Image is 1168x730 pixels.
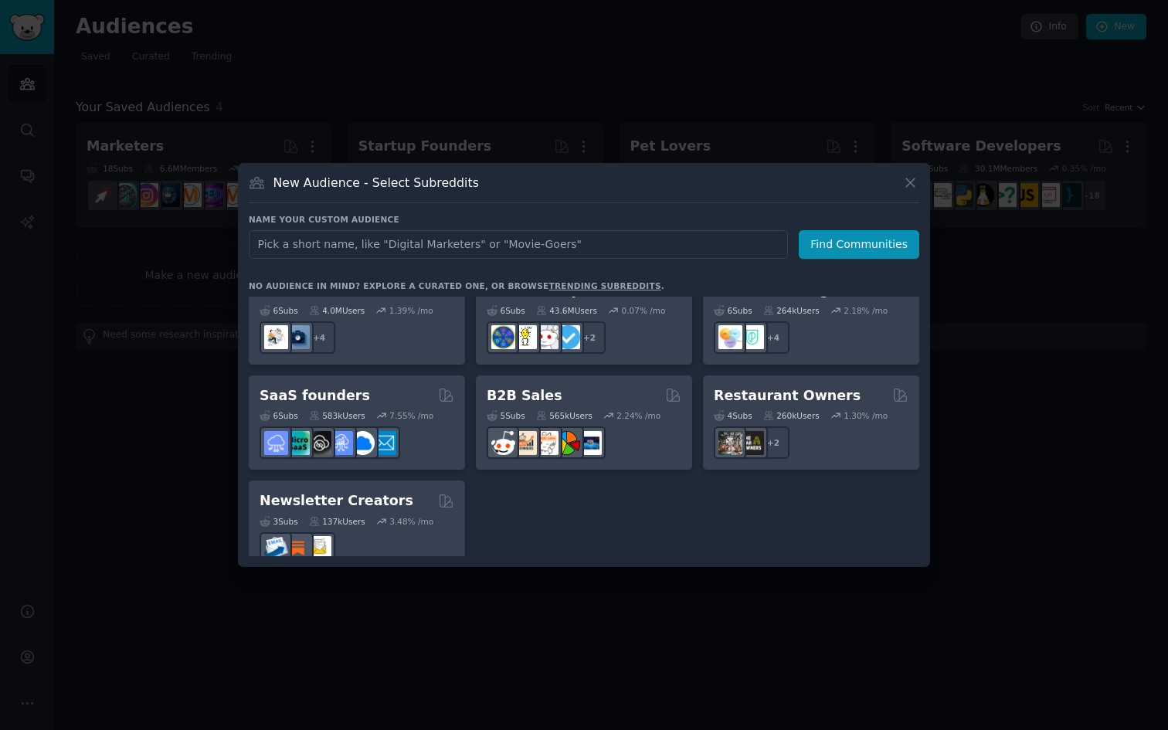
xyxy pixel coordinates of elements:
[757,426,789,459] div: + 2
[249,214,919,225] h3: Name your custom audience
[487,386,562,406] h2: B2B Sales
[372,431,396,455] img: SaaS_Email_Marketing
[309,410,365,421] div: 583k Users
[548,281,660,290] a: trending subreddits
[714,305,752,316] div: 6 Sub s
[309,305,365,316] div: 4.0M Users
[556,431,580,455] img: B2BSales
[307,536,331,560] img: Newsletters
[303,321,335,354] div: + 4
[249,230,788,259] input: Pick a short name, like "Digital Marketers" or "Movie-Goers"
[714,410,752,421] div: 4 Sub s
[264,431,288,455] img: SaaS
[260,516,298,527] div: 3 Sub s
[718,431,742,455] img: restaurantowners
[264,536,288,560] img: Emailmarketing
[249,280,664,291] div: No audience in mind? Explore a curated one, or browse .
[260,410,298,421] div: 6 Sub s
[273,175,479,191] h3: New Audience - Select Subreddits
[536,305,597,316] div: 43.6M Users
[799,230,919,259] button: Find Communities
[264,325,288,349] img: RemoteJobs
[622,305,666,316] div: 0.07 % /mo
[260,386,370,406] h2: SaaS founders
[309,516,365,527] div: 137k Users
[573,321,606,354] div: + 2
[286,325,310,349] img: work
[844,410,888,421] div: 1.30 % /mo
[487,410,525,421] div: 5 Sub s
[491,325,515,349] img: LifeProTips
[491,431,515,455] img: sales
[556,325,580,349] img: getdisciplined
[578,431,602,455] img: B_2_B_Selling_Tips
[718,325,742,349] img: ProductManagement
[260,305,298,316] div: 6 Sub s
[616,410,660,421] div: 2.24 % /mo
[351,431,375,455] img: B2BSaaS
[260,491,413,511] h2: Newsletter Creators
[389,410,433,421] div: 7.55 % /mo
[535,431,559,455] img: b2b_sales
[286,431,310,455] img: microsaas
[329,431,353,455] img: SaaSSales
[714,386,861,406] h2: Restaurant Owners
[844,305,888,316] div: 2.18 % /mo
[757,321,789,354] div: + 4
[487,305,525,316] div: 6 Sub s
[535,325,559,349] img: productivity
[740,431,764,455] img: BarOwners
[389,305,433,316] div: 1.39 % /mo
[763,305,820,316] div: 264k Users
[536,410,592,421] div: 565k Users
[307,431,331,455] img: NoCodeSaaS
[763,410,820,421] div: 260k Users
[740,325,764,349] img: ProductMgmt
[389,516,433,527] div: 3.48 % /mo
[513,431,537,455] img: salestechniques
[286,536,310,560] img: Substack
[513,325,537,349] img: lifehacks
